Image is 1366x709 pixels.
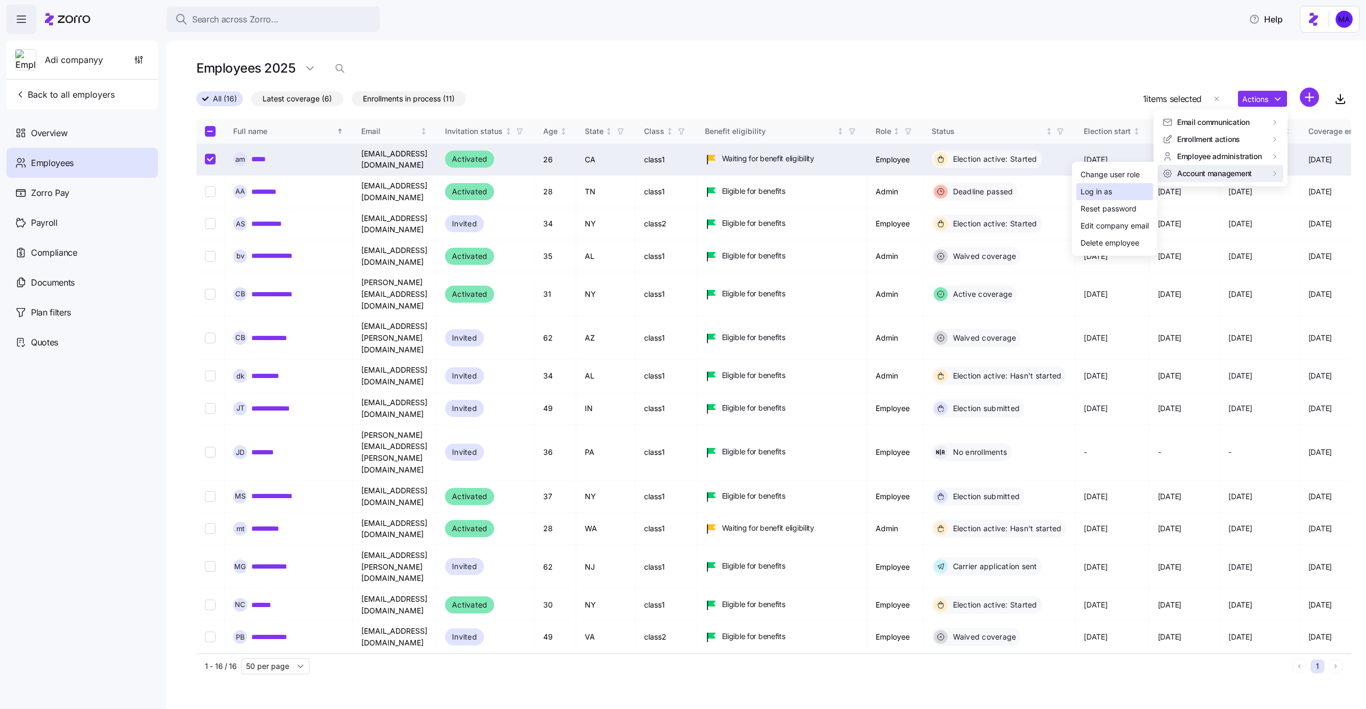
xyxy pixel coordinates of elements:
div: Edit company email [1081,220,1149,232]
div: Delete employee [1081,237,1139,249]
input: Select record 1 [205,154,216,164]
span: Account management [1177,168,1252,179]
td: 26 [535,144,576,176]
span: Activated [452,153,487,166]
span: a m [235,156,245,163]
span: Election active: Started [950,154,1037,164]
span: [DATE] [1308,154,1332,165]
span: Enrollment actions [1177,134,1240,145]
span: [DATE] [1084,154,1107,165]
span: Employee administration [1177,151,1262,162]
td: [EMAIL_ADDRESS][DOMAIN_NAME] [353,144,436,176]
td: class1 [636,144,696,176]
div: Change user role [1081,169,1140,180]
div: Reset password [1081,203,1137,215]
span: Waiting for benefit eligibility [722,153,814,164]
td: Employee [867,144,923,176]
td: CA [576,144,636,176]
div: Log in as [1081,186,1112,198]
span: Email communication [1177,117,1250,128]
